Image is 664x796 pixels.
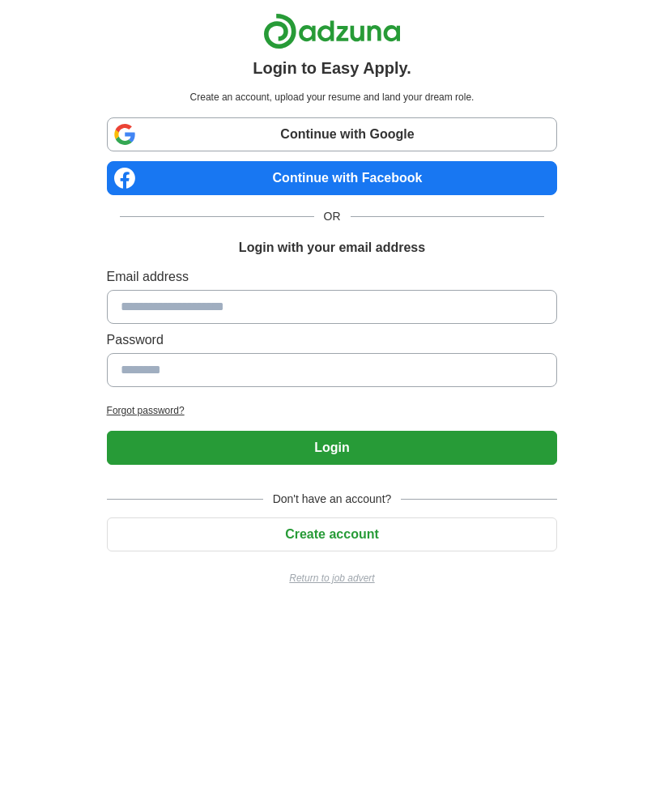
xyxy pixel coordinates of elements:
[107,117,558,151] a: Continue with Google
[253,56,411,80] h1: Login to Easy Apply.
[107,161,558,195] a: Continue with Facebook
[107,527,558,541] a: Create account
[263,13,401,49] img: Adzuna logo
[107,403,558,418] a: Forgot password?
[107,267,558,287] label: Email address
[107,330,558,350] label: Password
[107,571,558,585] a: Return to job advert
[239,238,425,258] h1: Login with your email address
[107,517,558,551] button: Create account
[314,208,351,225] span: OR
[107,431,558,465] button: Login
[110,90,555,104] p: Create an account, upload your resume and land your dream role.
[263,491,402,508] span: Don't have an account?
